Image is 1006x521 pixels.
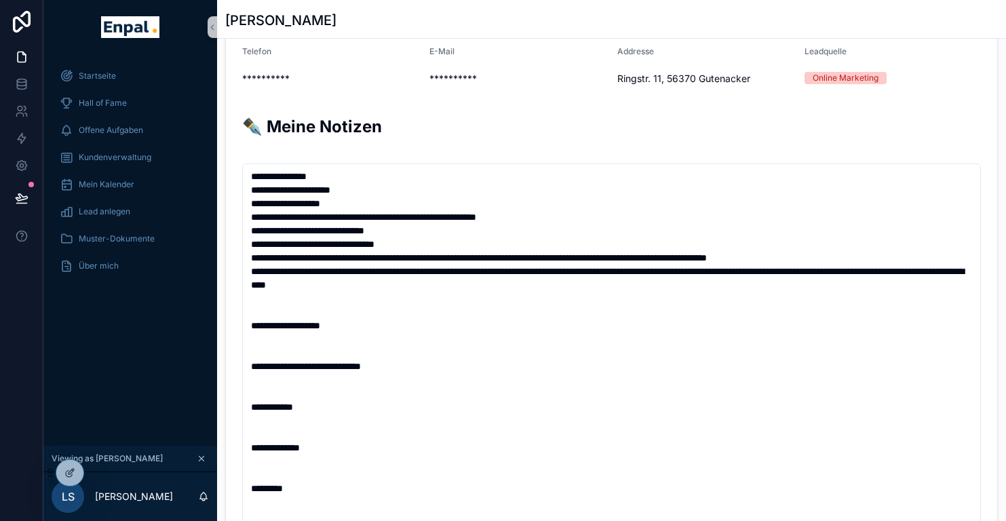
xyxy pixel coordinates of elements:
[79,233,155,244] span: Muster-Dokumente
[52,118,209,142] a: Offene Aufgaben
[52,91,209,115] a: Hall of Fame
[101,16,159,38] img: App logo
[79,125,143,136] span: Offene Aufgaben
[52,199,209,224] a: Lead anlegen
[52,453,163,464] span: Viewing as [PERSON_NAME]
[43,54,217,296] div: scrollable content
[617,46,654,56] span: Addresse
[225,11,336,30] h1: [PERSON_NAME]
[52,254,209,278] a: Über mich
[52,145,209,170] a: Kundenverwaltung
[79,152,151,163] span: Kundenverwaltung
[79,206,130,217] span: Lead anlegen
[79,179,134,190] span: Mein Kalender
[52,64,209,88] a: Startseite
[242,115,981,138] h2: ✒️ Meine Notizen
[79,98,127,109] span: Hall of Fame
[52,227,209,251] a: Muster-Dokumente
[242,46,271,56] span: Telefon
[79,71,116,81] span: Startseite
[813,72,878,84] div: Online Marketing
[79,260,119,271] span: Über mich
[62,488,75,505] span: LS
[52,172,209,197] a: Mein Kalender
[95,490,173,503] p: [PERSON_NAME]
[429,46,454,56] span: E-Mail
[617,72,794,85] span: Ringstr. 11, 56370 Gutenacker
[805,46,847,56] span: Leadquelle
